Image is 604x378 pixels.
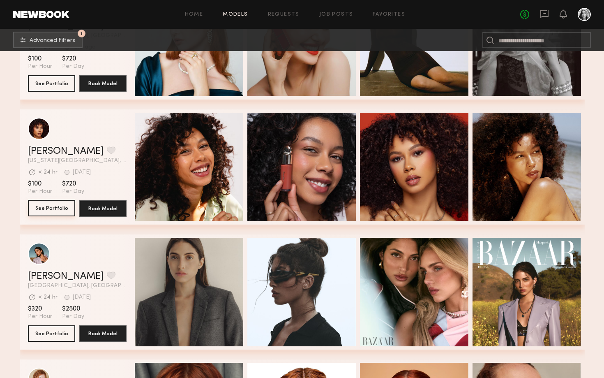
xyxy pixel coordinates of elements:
[185,12,203,17] a: Home
[373,12,405,17] a: Favorites
[38,169,58,175] div: < 24 hr
[79,75,127,92] button: Book Model
[62,188,84,195] span: Per Day
[13,32,83,48] button: 1Advanced Filters
[62,180,84,188] span: $720
[28,313,52,320] span: Per Hour
[28,63,52,70] span: Per Hour
[268,12,300,17] a: Requests
[28,325,75,342] button: See Portfolio
[28,283,127,289] span: [GEOGRAPHIC_DATA], [GEOGRAPHIC_DATA]
[30,38,75,44] span: Advanced Filters
[73,295,91,300] div: [DATE]
[28,158,127,164] span: [US_STATE][GEOGRAPHIC_DATA], [GEOGRAPHIC_DATA]
[79,200,127,217] button: Book Model
[62,313,84,320] span: Per Day
[38,295,58,300] div: < 24 hr
[62,55,84,63] span: $720
[73,169,91,175] div: [DATE]
[28,305,52,313] span: $320
[28,200,75,217] a: See Portfolio
[28,180,52,188] span: $100
[62,63,84,70] span: Per Day
[223,12,248,17] a: Models
[28,75,75,92] button: See Portfolio
[28,200,75,216] button: See Portfolio
[28,146,104,156] a: [PERSON_NAME]
[62,305,84,313] span: $2500
[28,271,104,281] a: [PERSON_NAME]
[319,12,353,17] a: Job Posts
[79,325,127,342] button: Book Model
[81,32,83,35] span: 1
[28,55,52,63] span: $100
[28,188,52,195] span: Per Hour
